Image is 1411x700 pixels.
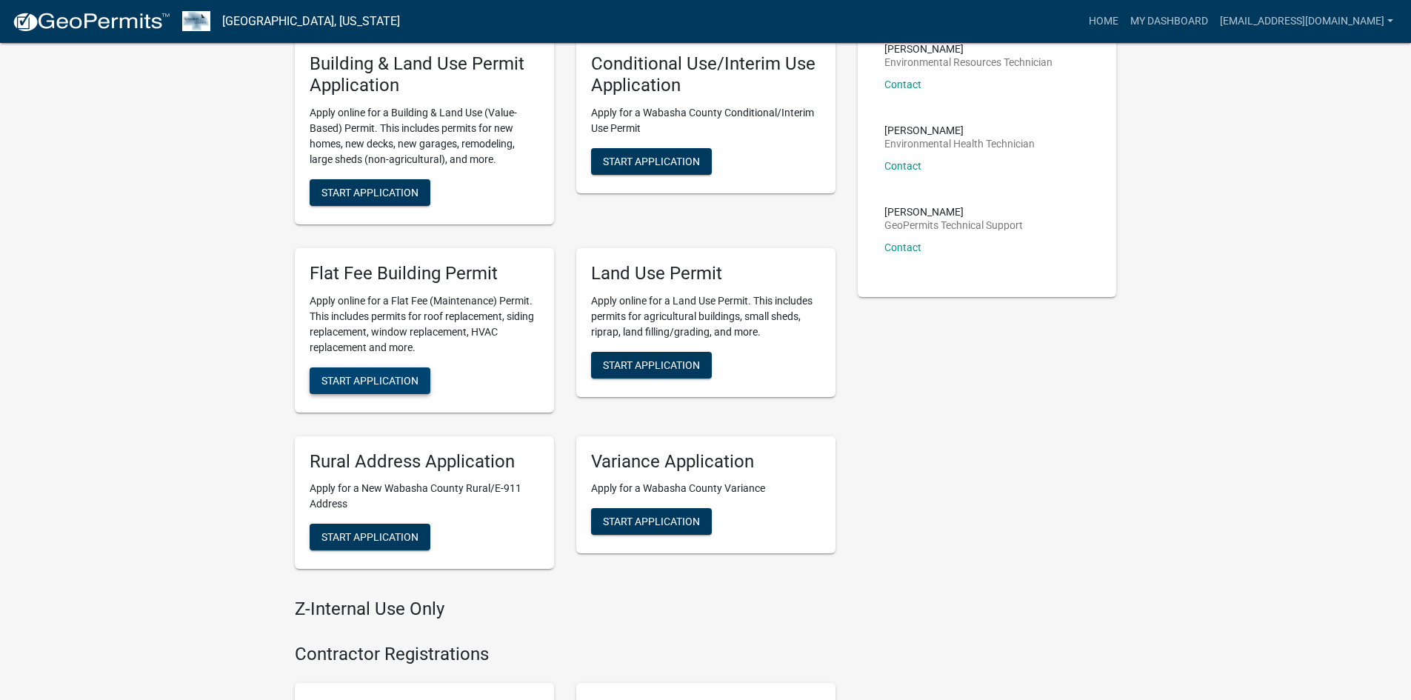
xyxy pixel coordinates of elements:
h5: Rural Address Application [310,451,539,473]
button: Start Application [591,508,712,535]
button: Start Application [310,179,430,206]
p: Apply for a Wabasha County Conditional/Interim Use Permit [591,105,821,136]
p: [PERSON_NAME] [884,207,1023,217]
a: My Dashboard [1124,7,1214,36]
h4: Contractor Registrations [295,644,835,665]
p: Apply online for a Flat Fee (Maintenance) Permit. This includes permits for roof replacement, sid... [310,293,539,356]
p: Environmental Health Technician [884,139,1035,149]
p: Apply for a Wabasha County Variance [591,481,821,496]
p: [PERSON_NAME] [884,44,1053,54]
button: Start Application [591,148,712,175]
a: [EMAIL_ADDRESS][DOMAIN_NAME] [1214,7,1399,36]
p: Environmental Resources Technician [884,57,1053,67]
a: [GEOGRAPHIC_DATA], [US_STATE] [222,9,400,34]
span: Start Application [603,155,700,167]
button: Start Application [591,352,712,379]
span: Start Application [603,359,700,370]
p: [PERSON_NAME] [884,125,1035,136]
img: Wabasha County, Minnesota [182,11,210,31]
p: Apply online for a Land Use Permit. This includes permits for agricultural buildings, small sheds... [591,293,821,340]
span: Start Application [321,186,418,198]
h4: Z-Internal Use Only [295,599,835,620]
a: Contact [884,160,921,172]
h5: Building & Land Use Permit Application [310,53,539,96]
a: Contact [884,241,921,253]
span: Start Application [321,531,418,543]
button: Start Application [310,367,430,394]
button: Start Application [310,524,430,550]
h5: Flat Fee Building Permit [310,263,539,284]
h5: Variance Application [591,451,821,473]
p: GeoPermits Technical Support [884,220,1023,230]
a: Contact [884,79,921,90]
a: Home [1083,7,1124,36]
span: Start Application [603,516,700,527]
p: Apply for a New Wabasha County Rural/E-911 Address [310,481,539,512]
p: Apply online for a Building & Land Use (Value-Based) Permit. This includes permits for new homes,... [310,105,539,167]
h5: Land Use Permit [591,263,821,284]
h5: Conditional Use/Interim Use Application [591,53,821,96]
span: Start Application [321,374,418,386]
